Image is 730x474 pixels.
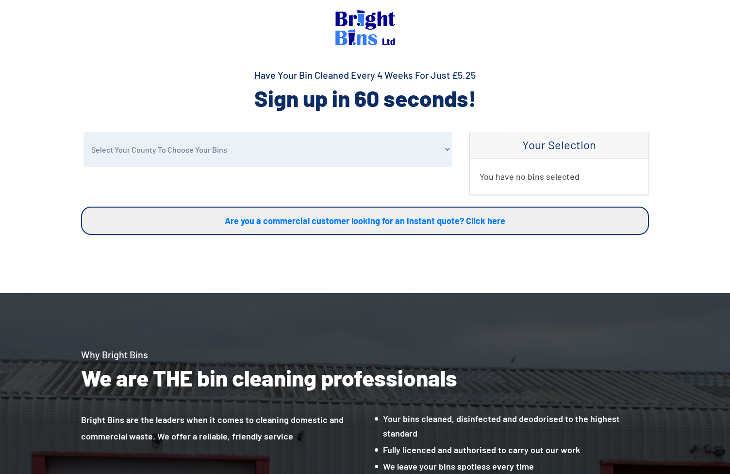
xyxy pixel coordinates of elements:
a: Are you a commercial customer looking for an instant quote? Click here [81,207,649,235]
h4: Your Selection [480,138,639,152]
p: You have no bins selected [480,168,639,185]
h2: We are THE bin cleaning professionals [81,363,649,392]
li: Your bins cleaned, disinfected and deodorised to the highest standard [375,411,649,440]
h4: Have Your Bin Cleaned Every 4 Weeks For Just £5.25 [81,68,649,82]
li: We leave your bins spotless every time [375,459,649,474]
p: Bright Bins are the leaders when it comes to cleaning domestic and commercial waste. We offer a r... [81,411,365,444]
li: Fully licenced and authorised to carry out our work [375,442,649,457]
h2: Sign up in 60 seconds! [81,84,649,113]
h4: Why Bright Bins [81,348,649,361]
